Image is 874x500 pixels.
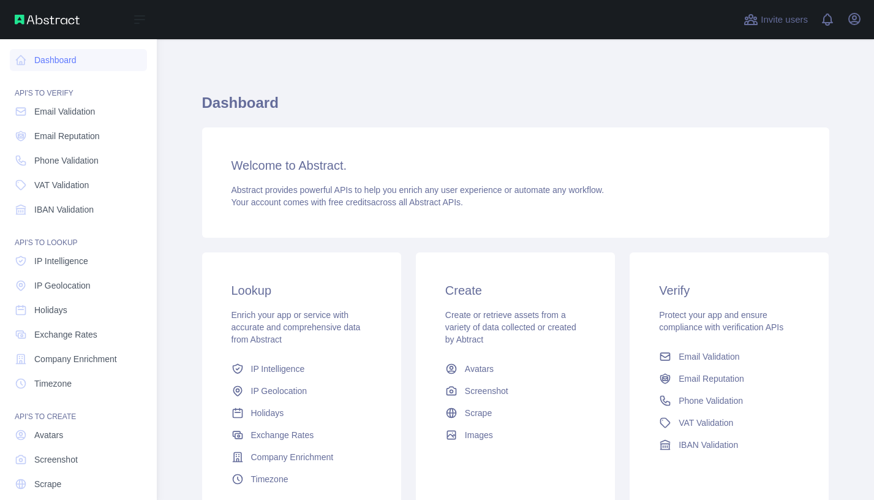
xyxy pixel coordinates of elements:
a: IP Intelligence [227,358,377,380]
span: Scrape [34,478,61,490]
span: Company Enrichment [34,353,117,365]
h3: Welcome to Abstract. [232,157,800,174]
div: API'S TO CREATE [10,397,147,422]
h3: Lookup [232,282,372,299]
span: Timezone [34,377,72,390]
span: Company Enrichment [251,451,334,463]
a: Dashboard [10,49,147,71]
span: Email Validation [34,105,95,118]
a: Avatars [440,358,590,380]
a: Email Validation [654,346,804,368]
span: VAT Validation [34,179,89,191]
img: Abstract API [15,15,80,25]
span: Abstract provides powerful APIs to help you enrich any user experience or automate any workflow. [232,185,605,195]
span: Exchange Rates [34,328,97,341]
button: Invite users [741,10,810,29]
a: IP Geolocation [227,380,377,402]
span: Screenshot [34,453,78,466]
a: Email Validation [10,100,147,123]
span: Protect your app and ensure compliance with verification APIs [659,310,783,332]
a: Email Reputation [654,368,804,390]
span: Avatars [465,363,494,375]
span: Avatars [34,429,63,441]
span: Email Reputation [679,373,744,385]
span: IBAN Validation [679,439,738,451]
a: Screenshot [10,449,147,471]
a: IBAN Validation [10,199,147,221]
a: IP Intelligence [10,250,147,272]
a: Holidays [227,402,377,424]
span: IP Geolocation [34,279,91,292]
a: Company Enrichment [10,348,147,370]
a: Phone Validation [10,150,147,172]
h1: Dashboard [202,93,829,123]
a: Scrape [10,473,147,495]
span: Timezone [251,473,288,485]
span: Images [465,429,493,441]
span: IBAN Validation [34,203,94,216]
span: Enrich your app or service with accurate and comprehensive data from Abstract [232,310,361,344]
h3: Verify [659,282,799,299]
h3: Create [445,282,586,299]
div: API'S TO LOOKUP [10,223,147,248]
a: Company Enrichment [227,446,377,468]
a: Holidays [10,299,147,321]
span: Screenshot [465,385,508,397]
span: Phone Validation [34,154,99,167]
span: IP Geolocation [251,385,307,397]
a: VAT Validation [10,174,147,196]
span: Your account comes with across all Abstract APIs. [232,197,463,207]
span: VAT Validation [679,417,733,429]
a: Images [440,424,590,446]
a: Timezone [227,468,377,490]
span: IP Intelligence [251,363,305,375]
span: free credits [329,197,371,207]
a: Exchange Rates [227,424,377,446]
a: Avatars [10,424,147,446]
a: Screenshot [440,380,590,402]
span: Invite users [761,13,808,27]
a: IBAN Validation [654,434,804,456]
span: Holidays [34,304,67,316]
a: VAT Validation [654,412,804,434]
a: Email Reputation [10,125,147,147]
div: API'S TO VERIFY [10,74,147,98]
span: Holidays [251,407,284,419]
a: Exchange Rates [10,324,147,346]
a: Timezone [10,373,147,395]
span: Exchange Rates [251,429,314,441]
a: Scrape [440,402,590,424]
span: IP Intelligence [34,255,88,267]
a: IP Geolocation [10,275,147,297]
span: Scrape [465,407,492,419]
a: Phone Validation [654,390,804,412]
span: Email Validation [679,350,739,363]
span: Create or retrieve assets from a variety of data collected or created by Abtract [445,310,576,344]
span: Phone Validation [679,395,743,407]
span: Email Reputation [34,130,100,142]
